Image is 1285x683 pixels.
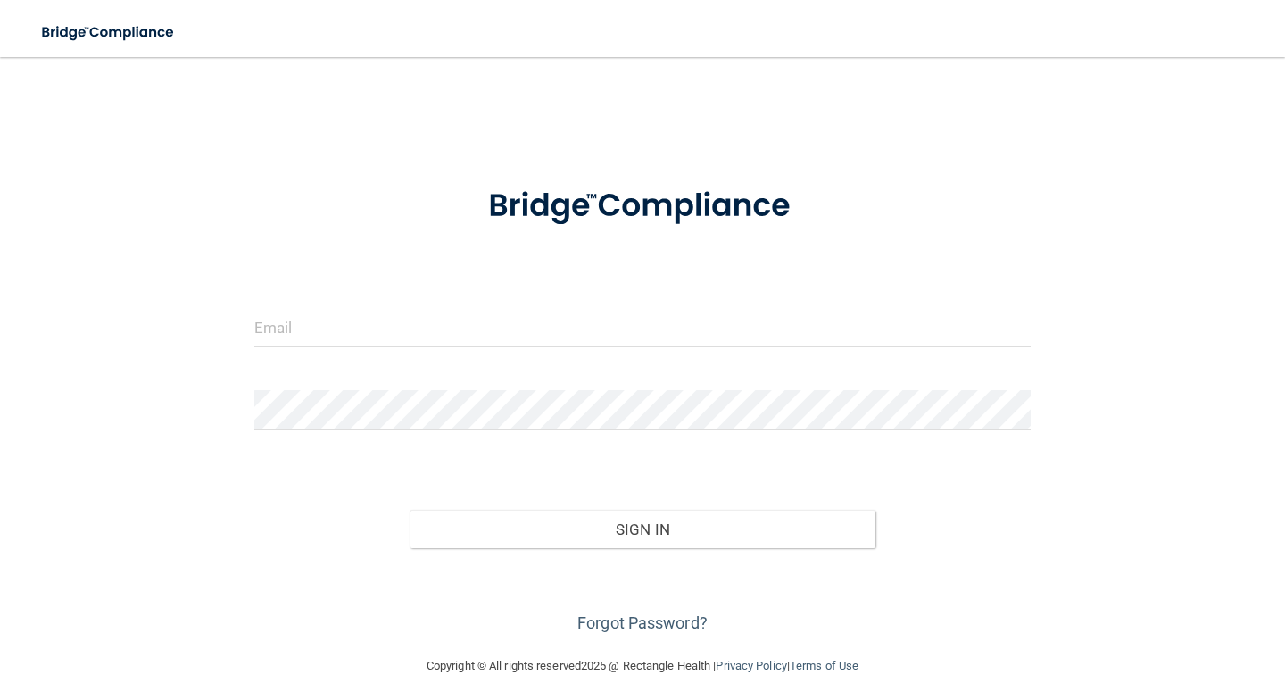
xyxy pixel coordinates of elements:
button: Sign In [410,510,875,549]
img: bridge_compliance_login_screen.278c3ca4.svg [27,14,191,51]
input: Email [254,307,1031,347]
img: bridge_compliance_login_screen.278c3ca4.svg [455,164,830,248]
a: Terms of Use [790,659,858,672]
a: Forgot Password? [577,613,708,632]
a: Privacy Policy [716,659,786,672]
